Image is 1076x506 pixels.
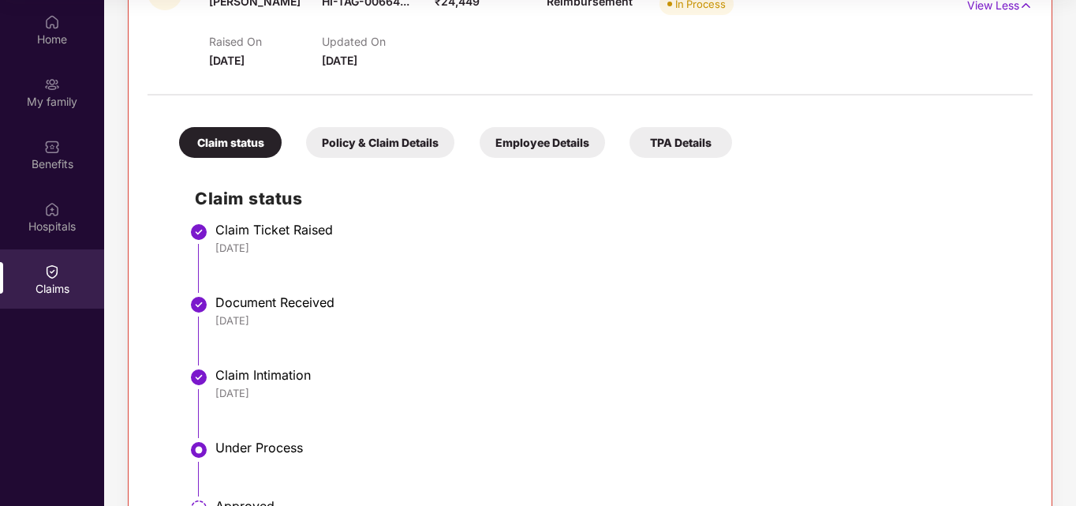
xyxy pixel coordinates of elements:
[480,127,605,158] div: Employee Details
[189,223,208,242] img: svg+xml;base64,PHN2ZyBpZD0iU3RlcC1Eb25lLTMyeDMyIiB4bWxucz0iaHR0cDovL3d3dy53My5vcmcvMjAwMC9zdmciIH...
[195,186,1017,212] h2: Claim status
[209,54,245,67] span: [DATE]
[189,368,208,387] img: svg+xml;base64,PHN2ZyBpZD0iU3RlcC1Eb25lLTMyeDMyIiB4bWxucz0iaHR0cDovL3d3dy53My5vcmcvMjAwMC9zdmciIH...
[44,14,60,30] img: svg+xml;base64,PHN2ZyBpZD0iSG9tZSIgeG1sbnM9Imh0dHA6Ly93d3cudzMub3JnLzIwMDAvc3ZnIiB3aWR0aD0iMjAiIG...
[189,295,208,314] img: svg+xml;base64,PHN2ZyBpZD0iU3RlcC1Eb25lLTMyeDMyIiB4bWxucz0iaHR0cDovL3d3dy53My5vcmcvMjAwMC9zdmciIH...
[44,77,60,92] img: svg+xml;base64,PHN2ZyB3aWR0aD0iMjAiIGhlaWdodD0iMjAiIHZpZXdCb3g9IjAgMCAyMCAyMCIgZmlsbD0ibm9uZSIgeG...
[215,386,1017,400] div: [DATE]
[215,440,1017,455] div: Under Process
[44,264,60,279] img: svg+xml;base64,PHN2ZyBpZD0iQ2xhaW0iIHhtbG5zPSJodHRwOi8vd3d3LnczLm9yZy8yMDAwL3N2ZyIgd2lkdGg9IjIwIi...
[215,313,1017,328] div: [DATE]
[215,241,1017,255] div: [DATE]
[179,127,282,158] div: Claim status
[215,294,1017,310] div: Document Received
[322,35,435,48] p: Updated On
[44,139,60,155] img: svg+xml;base64,PHN2ZyBpZD0iQmVuZWZpdHMiIHhtbG5zPSJodHRwOi8vd3d3LnczLm9yZy8yMDAwL3N2ZyIgd2lkdGg9Ij...
[630,127,732,158] div: TPA Details
[44,201,60,217] img: svg+xml;base64,PHN2ZyBpZD0iSG9zcGl0YWxzIiB4bWxucz0iaHR0cDovL3d3dy53My5vcmcvMjAwMC9zdmciIHdpZHRoPS...
[322,54,357,67] span: [DATE]
[189,440,208,459] img: svg+xml;base64,PHN2ZyBpZD0iU3RlcC1BY3RpdmUtMzJ4MzIiIHhtbG5zPSJodHRwOi8vd3d3LnczLm9yZy8yMDAwL3N2Zy...
[215,222,1017,238] div: Claim Ticket Raised
[209,35,322,48] p: Raised On
[215,367,1017,383] div: Claim Intimation
[306,127,454,158] div: Policy & Claim Details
